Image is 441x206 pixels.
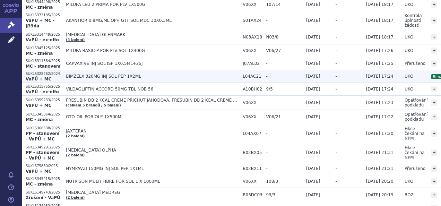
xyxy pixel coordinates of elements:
[335,87,337,92] span: -
[243,192,262,197] span: R03DC03
[266,48,302,53] span: V06/27
[405,192,414,197] span: ROZ
[335,166,337,171] span: -
[26,13,62,18] p: SUKLS373185/2025
[66,98,239,103] span: FRESUBIN DB 2 KCAL CREME PŘÍCHUŤ JAHODOVÁ, FRESUBIN DB 2 KCAL CREME PŘÍCHUŤ KAPUČÍNOVÁ, FRESUBIN ...
[335,100,337,105] span: -
[66,114,239,119] span: GTO-OIL POR OLE 1X500ML
[266,2,302,7] span: 107/14
[306,192,320,197] span: [DATE]
[243,48,262,53] span: V06XX
[66,179,239,184] span: NUTRISON MULTI FIBRE POR SOL 1 X 1000ML
[26,77,51,81] strong: VaPÚ + MC
[335,2,337,7] span: -
[26,89,59,94] strong: VaPÚ - ex-offo
[405,166,425,171] span: Přerušeno
[266,18,302,23] span: -
[243,100,262,105] span: V06XX
[66,190,239,195] span: [MEDICAL_DATA] MEDREG
[366,74,394,79] span: [DATE] 17:24
[26,112,62,117] p: SUKLS345064/2025
[26,177,62,181] p: SUKLS345415/2025
[266,74,302,79] span: -
[405,48,413,53] span: UKO
[266,131,302,136] span: -
[431,60,437,67] a: +
[26,84,62,89] p: SUKLS315755/2025
[431,86,437,92] a: +
[26,51,53,56] strong: MC - změna
[266,100,302,105] span: -
[66,129,239,134] span: JAXTERAN
[26,32,62,37] p: SUKLS314449/2025
[26,71,62,76] p: SUKLS328262/2024
[66,38,85,42] a: (4 balení)
[26,59,62,63] p: SUKLS311364/2025
[66,196,85,199] a: (2 balení)
[335,131,337,136] span: -
[335,192,337,197] span: -
[306,166,320,171] span: [DATE]
[431,149,437,156] a: +
[306,179,320,184] span: [DATE]
[26,131,59,141] strong: PP - stanovení - VaPÚ + MC
[26,164,62,169] p: SUKLS75830/2025
[431,114,437,120] a: +
[366,166,394,171] span: [DATE] 21:21
[306,61,320,66] span: [DATE]
[335,114,337,119] span: -
[66,153,85,157] a: (2 balení)
[431,130,437,137] a: +
[405,13,422,28] span: Kontrola úplnosti žádosti
[366,100,394,105] span: [DATE] 17:23
[243,61,262,66] span: J07AL02
[335,74,337,79] span: -
[26,18,55,28] strong: VaPÚ + MC - §39da
[366,179,394,184] span: [DATE] 20:20
[66,32,239,37] span: [MEDICAL_DATA] GLENMARK
[431,165,437,172] a: +
[335,18,337,23] span: -
[335,179,337,184] span: -
[405,87,413,92] span: UKO
[306,131,320,136] span: [DATE]
[366,150,394,155] span: [DATE] 21:31
[335,48,337,53] span: -
[26,126,62,131] p: SUKLS366538/2025
[243,114,262,119] span: V06XX
[366,48,394,53] span: [DATE] 17:26
[26,195,60,200] strong: Zrušení - VaPÚ
[26,37,59,42] strong: VaPÚ - ex-offo
[431,100,437,106] a: +
[243,35,262,40] span: N03AX18
[306,87,320,92] span: [DATE]
[266,87,302,92] span: 9/5
[431,178,437,184] a: +
[366,18,394,23] span: [DATE] 18:17
[335,35,337,40] span: -
[431,1,437,8] a: +
[366,131,394,136] span: [DATE] 17:20
[306,100,320,105] span: [DATE]
[66,74,239,79] span: BIMZELX 320MG INJ SOL PEP 1X2ML
[306,74,320,79] span: [DATE]
[243,74,262,79] span: L04AC21
[306,48,320,53] span: [DATE]
[26,103,51,108] strong: VaPÚ + MC
[266,179,302,184] span: 108/3
[66,148,239,153] span: [MEDICAL_DATA] OLPHA
[66,103,121,107] a: (celkem 5 brandů / 5 balení)
[243,166,262,171] span: B02BX11
[26,190,62,195] p: SUKLS149743/2025
[366,192,394,197] span: [DATE] 20:19
[243,131,262,136] span: L04AX07
[243,18,262,23] span: S01AX24
[266,35,302,40] span: N03/8
[66,134,85,138] a: (2 balení)
[243,87,262,92] span: A10BH02
[266,114,302,119] span: V06/21
[66,48,239,53] span: MILUPA BASIC-P POR PLV SOL 1X400G
[66,2,239,7] span: MILUPA LEU 2 PRIMA POR PLV 1X500G
[266,192,302,197] span: 93/3
[26,5,53,10] strong: MC - změna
